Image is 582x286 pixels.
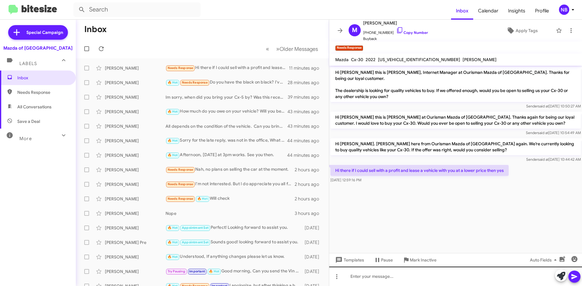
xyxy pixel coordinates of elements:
[302,268,324,274] div: [DATE]
[554,5,575,15] button: NB
[105,138,166,144] div: [PERSON_NAME]
[168,153,178,157] span: 🔥 Hot
[381,255,393,265] span: Pause
[166,181,295,188] div: I'm not interested. But I do appreciate you all for taking such good care of my car. I'll be in s...
[503,2,530,20] span: Insights
[288,109,324,115] div: 43 minutes ago
[105,268,166,274] div: [PERSON_NAME]
[276,45,279,53] span: »
[451,2,473,20] span: Inbox
[302,254,324,260] div: [DATE]
[168,110,178,113] span: 🔥 Hot
[516,25,538,36] span: Apply Tags
[289,65,324,71] div: 11 minutes ago
[334,255,364,265] span: Templates
[363,19,428,27] span: [PERSON_NAME]
[17,75,69,81] span: Inbox
[182,81,208,84] span: Needs Response
[166,239,302,246] div: Sounds good! looking forward to assist you.
[105,80,166,86] div: [PERSON_NAME]
[288,80,324,86] div: 28 minutes ago
[166,123,288,129] div: All depends on the condition of the vehicle. Can you bring your vehicle by?
[288,152,324,158] div: 44 minutes ago
[166,108,288,115] div: How much do you owe on your vehicle? Will you be able to bring your vehicle by?
[526,157,581,162] span: Sender [DATE] 10:44:42 AM
[330,67,581,102] p: Hi [PERSON_NAME] this is [PERSON_NAME], Internet Manager at Ourisman Mazda of [GEOGRAPHIC_DATA]. ...
[559,5,569,15] div: NB
[288,123,324,129] div: 43 minutes ago
[17,118,40,124] span: Save a Deal
[295,196,324,202] div: 2 hours ago
[330,178,361,182] span: [DATE] 12:59:16 PM
[209,269,219,273] span: 🔥 Hot
[410,255,436,265] span: Mark Inactive
[335,57,349,62] span: Mazda
[530,2,554,20] a: Profile
[538,130,548,135] span: said at
[526,130,581,135] span: Sender [DATE] 10:54:49 AM
[335,45,363,51] small: Needs Response
[329,255,369,265] button: Templates
[166,94,288,100] div: Im sorry, when did you bring your Cx-5 by? Was this recent?
[330,138,581,155] p: Hi [PERSON_NAME]. [PERSON_NAME] here from Ourisman Mazda of [GEOGRAPHIC_DATA] again. We’re curren...
[105,210,166,216] div: [PERSON_NAME]
[273,43,322,55] button: Next
[168,182,193,186] span: Needs Response
[168,66,193,70] span: Needs Response
[105,65,166,71] div: [PERSON_NAME]
[263,43,322,55] nav: Page navigation example
[166,79,288,86] div: Do you have the black on black? I've also been looking at the CX-5 in all black.
[168,269,185,273] span: Try Pausing
[166,166,295,173] div: Nah, no plans on selling the car at the moment.
[491,25,553,36] button: Apply Tags
[3,45,72,51] div: Mazda of [GEOGRAPHIC_DATA]
[526,104,581,108] span: Sender [DATE] 10:50:27 AM
[166,195,295,202] div: Will check
[168,168,193,172] span: Needs Response
[538,157,549,162] span: said at
[530,255,559,265] span: Auto Fields
[398,255,441,265] button: Mark Inactive
[168,139,178,143] span: 🔥 Hot
[295,181,324,187] div: 2 hours ago
[84,25,107,34] h1: Inbox
[295,210,324,216] div: 3 hours ago
[105,196,166,202] div: [PERSON_NAME]
[302,225,324,231] div: [DATE]
[166,268,302,275] div: Good morning, Can you send the Vin and miles to your vehicle?
[538,104,549,108] span: said at
[279,46,318,52] span: Older Messages
[369,255,398,265] button: Pause
[366,57,376,62] span: 2022
[26,29,63,35] span: Special Campaign
[166,152,288,159] div: Afternoon, [DATE] at 3pm works. See you then.
[105,239,166,245] div: [PERSON_NAME] Pre
[105,225,166,231] div: [PERSON_NAME]
[330,165,509,176] p: Hi there if I could sell with a profit and lease a vehicle with you at a lower price then yes
[352,25,357,35] span: M
[396,30,428,35] a: Copy Number
[168,197,193,201] span: Needs Response
[166,64,289,71] div: Hi there if I could sell with a profit and lease a vehicle with you at a lower price then yes
[473,2,503,20] a: Calendar
[463,57,497,62] span: [PERSON_NAME]
[302,239,324,245] div: [DATE]
[19,61,37,66] span: Labels
[17,104,52,110] span: All Conversations
[105,152,166,158] div: [PERSON_NAME]
[182,240,209,244] span: Appointment Set
[363,27,428,36] span: [PHONE_NUMBER]
[166,224,302,231] div: Perfect! Looking forward to assist you.
[105,254,166,260] div: [PERSON_NAME]
[288,94,324,100] div: 39 minutes ago
[19,136,32,141] span: More
[266,45,269,53] span: «
[168,255,178,259] span: 🔥 Hot
[168,81,178,84] span: 🔥 Hot
[351,57,363,62] span: Cx-30
[166,137,288,144] div: Sorry for the late reply, was not in the office, What time are you available to bring the vehicle...
[166,210,295,216] div: Nope
[262,43,273,55] button: Previous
